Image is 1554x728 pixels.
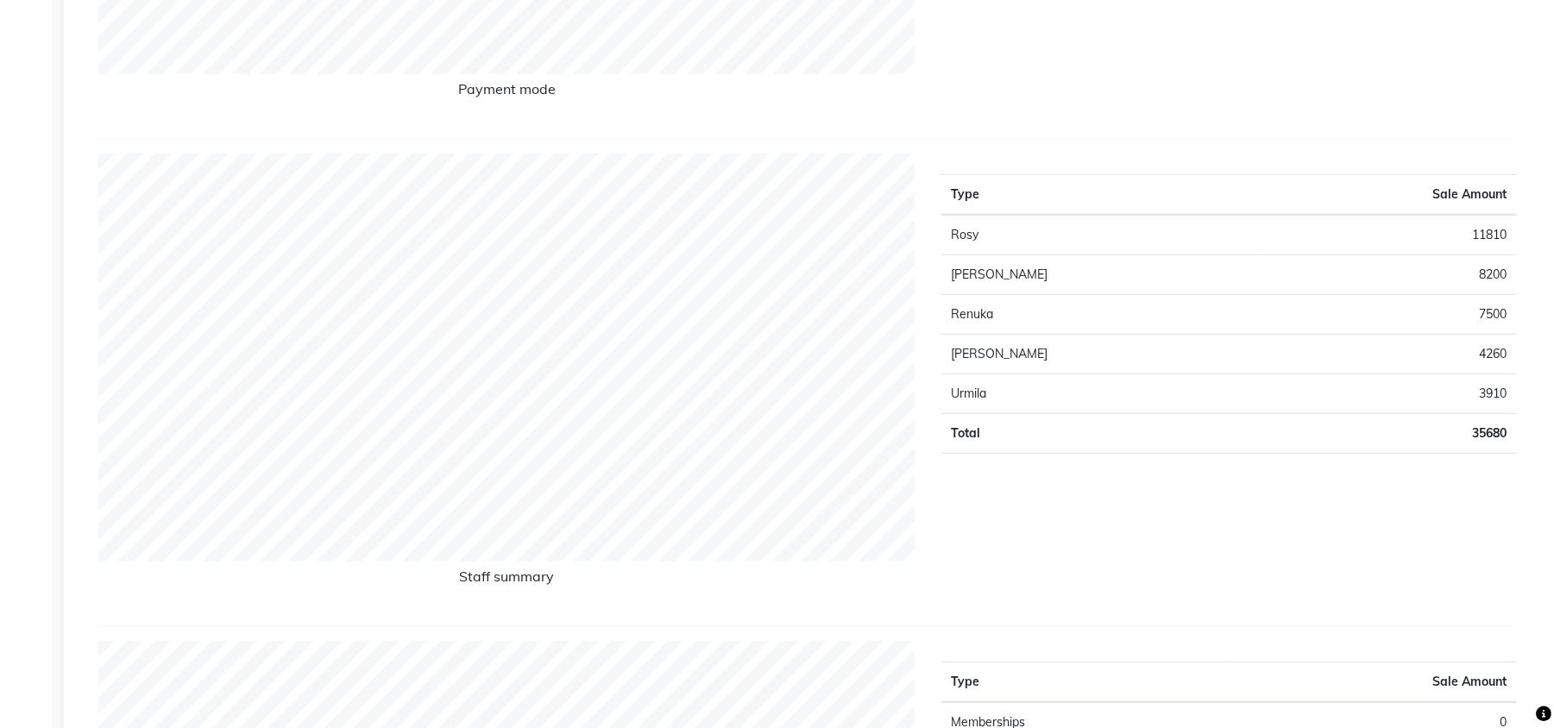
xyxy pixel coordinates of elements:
[941,335,1260,374] td: [PERSON_NAME]
[98,81,915,104] h6: Payment mode
[1229,662,1517,703] th: Sale Amount
[1260,215,1517,255] td: 11810
[941,255,1260,295] td: [PERSON_NAME]
[1260,175,1517,216] th: Sale Amount
[1260,255,1517,295] td: 8200
[1260,295,1517,335] td: 7500
[98,568,915,592] h6: Staff summary
[941,295,1260,335] td: Renuka
[941,215,1260,255] td: Rosy
[1260,414,1517,454] td: 35680
[1260,374,1517,414] td: 3910
[941,662,1230,703] th: Type
[941,175,1260,216] th: Type
[1260,335,1517,374] td: 4260
[941,374,1260,414] td: Urmila
[941,414,1260,454] td: Total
